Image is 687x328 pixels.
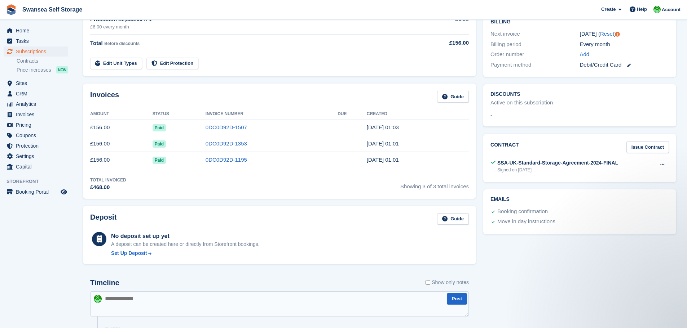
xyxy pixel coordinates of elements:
a: Price increases NEW [17,66,68,74]
a: menu [4,151,68,161]
span: Paid [153,124,166,131]
img: Andrew Robbins [653,6,661,13]
span: Tasks [16,36,59,46]
span: Protection [16,141,59,151]
div: [DATE] ( ) [580,30,669,38]
div: Active on this subscription [490,99,553,107]
span: CRM [16,89,59,99]
a: Guide [437,213,469,225]
span: Sites [16,78,59,88]
a: menu [4,109,68,120]
a: Issue Contract [626,141,669,153]
img: stora-icon-8386f47178a22dfd0bd8f6a31ec36ba5ce8667c1dd55bd0f319d3a0aa187defe.svg [6,4,17,15]
a: menu [4,162,68,172]
h2: Emails [490,197,669,202]
td: £156.00 [90,152,153,168]
span: Showing 3 of 3 total invoices [400,177,469,192]
span: Before discounts [104,41,140,46]
td: £156.00 [90,120,153,136]
a: Set Up Deposit [111,250,260,257]
a: menu [4,46,68,57]
h2: Discounts [490,91,669,97]
th: Due [338,108,367,120]
span: Create [601,6,616,13]
th: Amount [90,108,153,120]
p: A deposit can be created here or directly from Storefront bookings. [111,241,260,248]
a: menu [4,141,68,151]
a: Reset [600,31,614,37]
div: £6.00 every month [90,23,411,31]
div: Tooltip anchor [614,31,621,37]
div: Order number [490,50,580,59]
span: Price increases [17,67,51,73]
button: Post [447,293,467,305]
span: Paid [153,140,166,148]
a: Edit Unit Types [90,58,142,69]
a: menu [4,26,68,36]
div: Billing period [490,40,580,49]
a: 0DC0D92D-1195 [206,157,247,163]
span: Pricing [16,120,59,130]
span: Invoices [16,109,59,120]
span: Home [16,26,59,36]
a: menu [4,36,68,46]
div: Total Invoiced [90,177,126,183]
a: menu [4,130,68,140]
a: menu [4,89,68,99]
a: 0DC0D92D-1353 [206,140,247,147]
img: Andrew Robbins [94,295,102,303]
span: Storefront [6,178,72,185]
span: Account [662,6,681,13]
h2: Invoices [90,91,119,103]
div: SSA-UK-Standard-Storage-Agreement-2024-FINAL [497,159,618,167]
a: Guide [437,91,469,103]
th: Invoice Number [206,108,338,120]
label: Show only notes [426,279,469,286]
span: - [490,111,492,120]
div: Move in day instructions [497,217,555,226]
a: menu [4,187,68,197]
div: Payment method [490,61,580,69]
th: Status [153,108,206,120]
a: Add [580,50,590,59]
div: Signed on [DATE] [497,167,618,173]
div: NEW [56,66,68,73]
h2: Contract [490,141,519,153]
time: 2025-07-11 00:01:00 UTC [367,157,399,163]
span: Subscriptions [16,46,59,57]
div: £156.00 [411,39,469,47]
a: menu [4,120,68,130]
td: £156.00 [90,136,153,152]
div: Next invoice [490,30,580,38]
input: Show only notes [426,279,430,286]
span: Capital [16,162,59,172]
div: £468.00 [90,183,126,192]
time: 2025-08-11 00:01:05 UTC [367,140,399,147]
a: Swansea Self Storage [19,4,85,15]
div: No deposit set up yet [111,232,260,241]
span: Coupons [16,130,59,140]
span: Booking Portal [16,187,59,197]
span: Analytics [16,99,59,109]
td: £6.00 [411,11,469,35]
h2: Billing [490,18,669,25]
h2: Deposit [90,213,116,225]
a: menu [4,78,68,88]
a: 0DC0D92D-1507 [206,124,247,130]
div: Booking confirmation [497,207,548,216]
time: 2025-09-11 00:03:34 UTC [367,124,399,130]
div: Every month [580,40,669,49]
a: Edit Protection [146,58,198,69]
span: Total [90,40,103,46]
a: menu [4,99,68,109]
a: Contracts [17,58,68,64]
span: Paid [153,157,166,164]
div: Set Up Deposit [111,250,147,257]
span: Settings [16,151,59,161]
a: Preview store [60,188,68,196]
div: Debit/Credit Card [580,61,669,69]
span: Help [637,6,647,13]
th: Created [367,108,469,120]
h2: Timeline [90,279,119,287]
